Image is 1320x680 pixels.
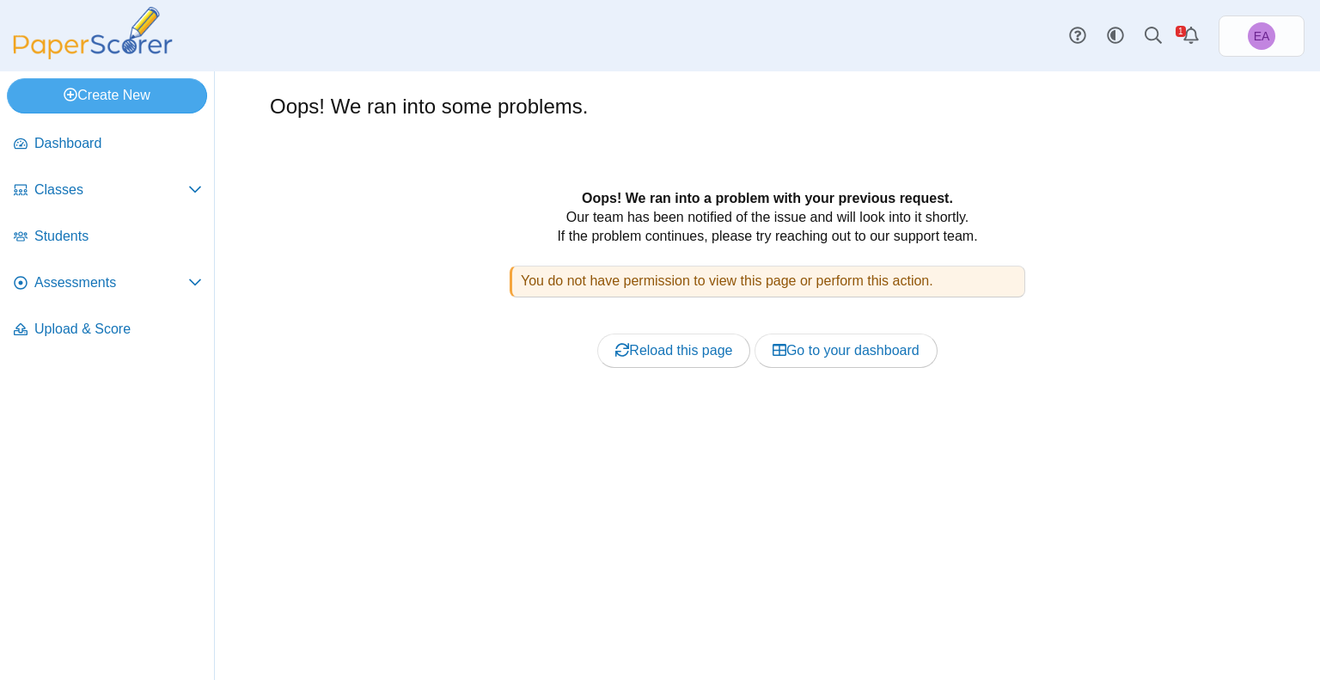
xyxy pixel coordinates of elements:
a: Alerts [1172,17,1210,55]
h1: Oops! We ran into some problems. [270,92,588,121]
span: Assessments [34,273,188,292]
a: Dashboard [7,124,209,165]
a: Students [7,217,209,258]
span: Enterprise Architecture [1248,22,1275,50]
a: PaperScorer [7,47,179,62]
a: Assessments [7,263,209,304]
span: Dashboard [34,134,202,153]
span: Enterprise Architecture [1254,30,1270,42]
b: Oops! We ran into a problem with your previous request. [582,191,953,205]
div: You do not have permission to view this page or perform this action. [510,266,1025,297]
a: Upload & Score [7,309,209,351]
img: PaperScorer [7,7,179,59]
a: Enterprise Architecture [1219,15,1305,57]
div: Our team has been notified of the issue and will look into it shortly. If the problem continues, ... [325,189,1210,407]
a: Reload this page [597,334,750,368]
span: Students [34,227,202,246]
a: Go to your dashboard [755,334,938,368]
a: Classes [7,170,209,211]
span: Classes [34,181,188,199]
a: Create New [7,78,207,113]
span: Upload & Score [34,320,202,339]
